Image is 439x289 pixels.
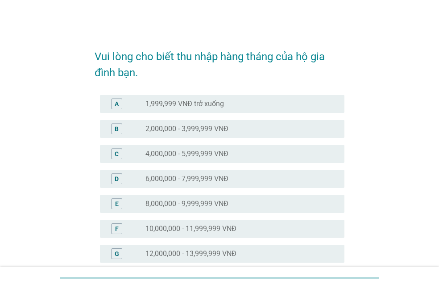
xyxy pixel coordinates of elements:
[145,124,228,133] label: 2,000,000 - 3,999,999 VNĐ
[95,40,344,81] h2: Vui lòng cho biết thu nhập hàng tháng của hộ gia đình bạn.
[145,174,228,183] label: 6,000,000 - 7,999,999 VNĐ
[115,124,119,133] div: B
[115,99,119,108] div: A
[115,199,119,208] div: E
[115,149,119,158] div: C
[145,149,228,158] label: 4,000,000 - 5,999,999 VNĐ
[145,249,236,258] label: 12,000,000 - 13,999,999 VNĐ
[145,99,224,108] label: 1,999,999 VNĐ trở xuống
[115,174,119,183] div: D
[145,224,236,233] label: 10,000,000 - 11,999,999 VNĐ
[145,199,228,208] label: 8,000,000 - 9,999,999 VNĐ
[115,249,119,258] div: G
[115,224,119,233] div: F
